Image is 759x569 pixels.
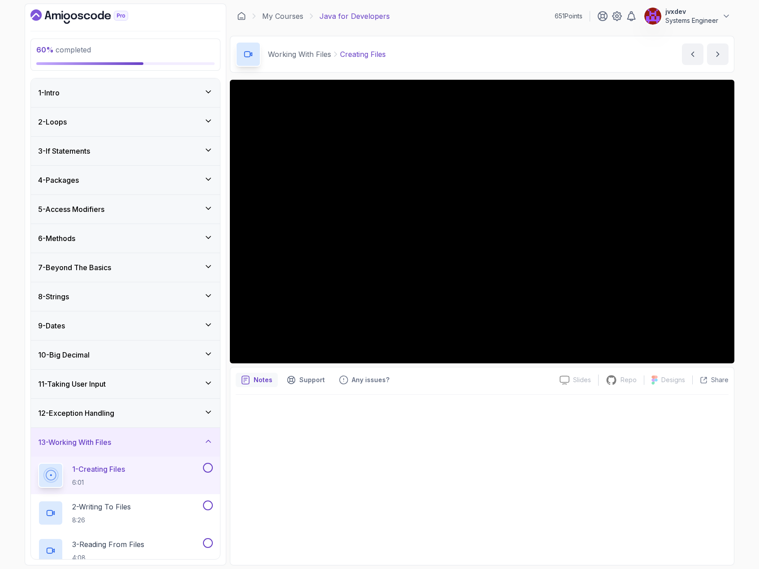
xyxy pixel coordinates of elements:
h3: 5 - Access Modifiers [38,204,104,215]
p: Slides [573,375,591,384]
button: 12-Exception Handling [31,399,220,427]
img: user profile image [644,8,661,25]
p: 1 - Creating Files [72,464,125,474]
button: 1-Intro [31,78,220,107]
h3: 13 - Working With Files [38,437,111,448]
button: Share [692,375,729,384]
p: 8:26 [72,516,131,525]
a: My Courses [262,11,303,22]
button: next content [707,43,729,65]
button: Support button [281,373,330,387]
h3: 9 - Dates [38,320,65,331]
p: Working With Files [268,49,331,60]
p: Share [711,375,729,384]
button: 6-Methods [31,224,220,253]
p: Any issues? [352,375,389,384]
button: 5-Access Modifiers [31,195,220,224]
p: 6:01 [72,478,125,487]
h3: 3 - If Statements [38,146,90,156]
button: user profile imagejvxdevSystems Engineer [644,7,731,25]
button: 2-Writing To Files8:26 [38,500,213,526]
h3: 11 - Taking User Input [38,379,106,389]
button: 3-If Statements [31,137,220,165]
p: 3 - Reading From Files [72,539,144,550]
p: Designs [661,375,685,384]
h3: 6 - Methods [38,233,75,244]
p: Creating Files [340,49,386,60]
p: 2 - Writing To Files [72,501,131,512]
button: Feedback button [334,373,395,387]
button: 4-Packages [31,166,220,194]
p: Repo [621,375,637,384]
h3: 10 - Big Decimal [38,349,90,360]
h3: 2 - Loops [38,116,67,127]
button: 7-Beyond The Basics [31,253,220,282]
button: 1-Creating Files6:01 [38,463,213,488]
button: notes button [236,373,278,387]
span: completed [36,45,91,54]
button: 9-Dates [31,311,220,340]
p: jvxdev [665,7,718,16]
button: 8-Strings [31,282,220,311]
button: previous content [682,43,703,65]
a: Dashboard [237,12,246,21]
h3: 7 - Beyond The Basics [38,262,111,273]
span: 60 % [36,45,54,54]
h3: 12 - Exception Handling [38,408,114,418]
p: Support [299,375,325,384]
h3: 4 - Packages [38,175,79,185]
button: 3-Reading From Files4:08 [38,538,213,563]
a: Dashboard [30,9,149,24]
iframe: 1 - Creating Files [230,80,734,363]
p: Notes [254,375,272,384]
button: 10-Big Decimal [31,341,220,369]
p: Java for Developers [319,11,390,22]
button: 11-Taking User Input [31,370,220,398]
button: 13-Working With Files [31,428,220,457]
p: Systems Engineer [665,16,718,25]
h3: 8 - Strings [38,291,69,302]
h3: 1 - Intro [38,87,60,98]
button: 2-Loops [31,108,220,136]
p: 651 Points [555,12,582,21]
p: 4:08 [72,553,144,562]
